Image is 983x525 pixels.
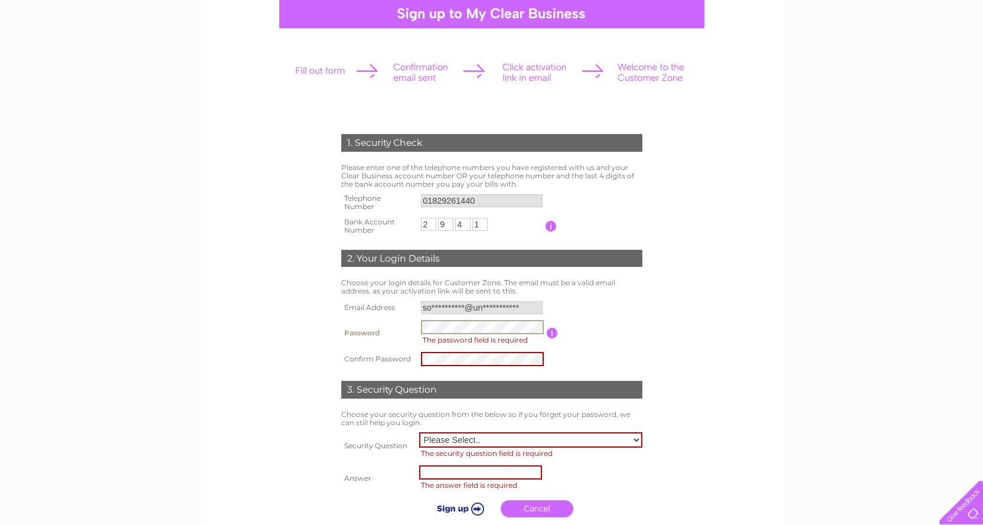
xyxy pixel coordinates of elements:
[213,6,771,57] div: Clear Business is a trading name of Verastar Limited (registered in [GEOGRAPHIC_DATA] No. 3667643...
[923,50,940,59] a: Blog
[421,449,553,458] span: The security question field is required
[338,429,416,462] th: Security Question
[338,298,418,317] th: Email Address
[338,317,418,349] th: Password
[818,50,840,59] a: Water
[338,276,645,298] td: Choose your login details for Customer Zone. The email must be a valid email address, as your act...
[501,500,573,517] a: Cancel
[338,191,419,214] th: Telephone Number
[341,381,642,399] div: 3. Security Question
[338,407,645,430] td: Choose your security question from the below so if you forget your password, we can still help yo...
[338,161,645,191] td: Please enter one of the telephone numbers you have registered with us and your Clear Business acc...
[34,31,94,67] img: logo.png
[423,335,528,344] span: The password field is required
[760,6,842,21] a: 0333 014 3131
[947,50,976,59] a: Contact
[421,481,517,490] span: The answer field is required
[338,349,418,369] th: Confirm Password
[422,500,495,517] input: Submit
[847,50,873,59] a: Energy
[880,50,916,59] a: Telecoms
[341,134,642,152] div: 1. Security Check
[338,462,416,494] th: Answer
[341,250,642,268] div: 2. Your Login Details
[547,328,558,338] input: Information
[546,221,557,231] input: Information
[338,214,419,238] th: Bank Account Number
